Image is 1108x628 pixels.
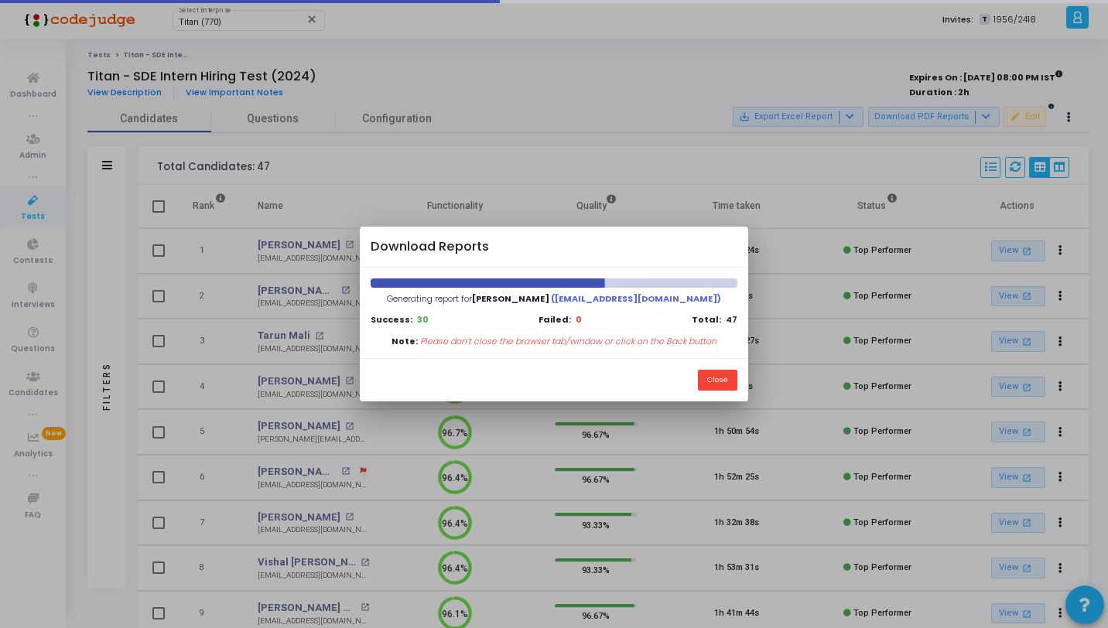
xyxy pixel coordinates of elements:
[576,313,582,326] b: 0
[420,335,716,348] p: Please don’t close the browser tab/window or click on the Back button
[417,313,429,326] b: 30
[698,370,737,391] button: Close
[539,313,571,326] b: Failed:
[692,313,721,326] b: Total:
[371,237,489,257] h4: Download Reports
[387,292,722,305] span: Generating report for
[472,292,549,305] span: [PERSON_NAME]
[726,313,737,326] b: 47
[371,313,412,326] b: Success:
[392,335,418,348] b: Note:
[551,292,721,305] span: ([EMAIL_ADDRESS][DOMAIN_NAME])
